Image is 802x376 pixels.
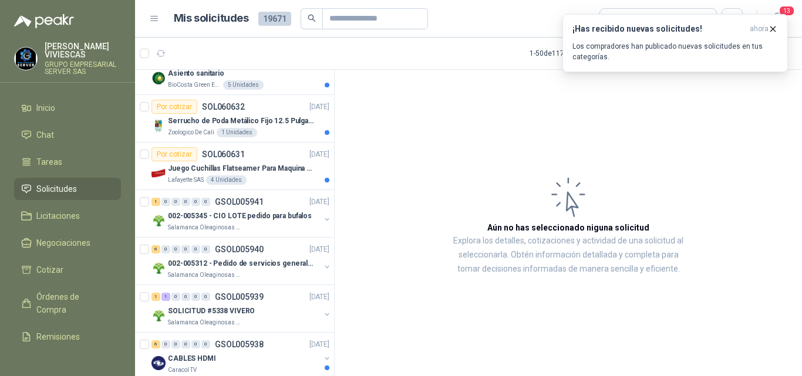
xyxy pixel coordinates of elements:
span: Tareas [36,155,62,168]
span: ahora [750,24,769,34]
div: 0 [171,245,180,253]
p: Juego Cuchillas Flatseamer Para Maquina de Coser [168,163,314,174]
button: ¡Has recibido nuevas solicitudes!ahora Los compradores han publicado nuevas solicitudes en tus ca... [562,14,788,72]
p: GSOL005938 [215,340,264,348]
p: [DATE] [309,197,329,208]
a: Por cotizarSOL060635[DATE] Company LogoAsiento sanitarioBioCosta Green Energy S.A.S5 Unidades [135,48,334,95]
p: [DATE] [309,244,329,255]
div: 0 [191,293,200,301]
div: 0 [191,245,200,253]
p: [PERSON_NAME] VIVIESCAS [45,42,121,59]
span: Órdenes de Compra [36,290,110,316]
p: SOL060631 [202,150,245,158]
div: 0 [181,245,190,253]
a: Licitaciones [14,205,121,227]
img: Logo peakr [14,14,74,28]
div: 0 [181,198,190,206]
p: Zoologico De Cali [168,128,214,137]
p: Caracol TV [168,365,197,375]
span: Solicitudes [36,182,77,195]
p: Serrucho de Poda Metálico Fijo 12.5 Pulgadas Tramontina con Mango de Goma [168,116,314,127]
div: 1 [151,293,160,301]
div: 1 [161,293,170,301]
div: Por cotizar [151,147,197,161]
div: 0 [201,340,210,348]
img: Company Logo [151,118,166,133]
div: 1 Unidades [217,128,257,137]
img: Company Logo [15,48,37,70]
div: 0 [171,293,180,301]
p: [DATE] [309,292,329,303]
a: 6 0 0 0 0 0 GSOL005938[DATE] Company LogoCABLES HDMICaracol TV [151,337,332,375]
a: Chat [14,124,121,146]
span: Chat [36,128,54,141]
p: CABLES HDMI [168,353,216,364]
span: search [308,14,316,22]
p: 002-005345 - CIO LOTE pedido para bufalos [168,211,312,222]
div: 0 [191,340,200,348]
p: Asiento sanitario [168,68,224,79]
div: 0 [161,340,170,348]
div: 6 [151,245,160,253]
div: 0 [201,245,210,253]
h3: ¡Has recibido nuevas solicitudes! [572,24,745,34]
p: GSOL005940 [215,245,264,253]
div: 5 Unidades [223,80,264,90]
img: Company Logo [151,261,166,275]
p: [DATE] [309,339,329,350]
a: Cotizar [14,259,121,281]
a: 1 0 0 0 0 0 GSOL005941[DATE] Company Logo002-005345 - CIO LOTE pedido para bufalosSalamanca Oleag... [151,195,332,232]
p: Salamanca Oleaginosas SAS [168,318,242,327]
img: Company Logo [151,356,166,370]
div: 0 [171,340,180,348]
div: Todas [607,12,632,25]
span: Cotizar [36,263,63,276]
h1: Mis solicitudes [174,10,249,27]
p: SOL060632 [202,103,245,111]
p: GRUPO EMPRESARIAL SERVER SAS [45,61,121,75]
p: [DATE] [309,101,329,113]
div: 0 [201,293,210,301]
a: Tareas [14,151,121,173]
a: Por cotizarSOL060631[DATE] Company LogoJuego Cuchillas Flatseamer Para Maquina de CoserLafayette ... [135,143,334,190]
p: 002-005312 - Pedido de servicios generales CASA RO [168,258,314,269]
span: Remisiones [36,330,80,343]
img: Company Logo [151,309,166,323]
span: 13 [779,5,795,16]
p: Salamanca Oleaginosas SAS [168,270,242,280]
a: Por cotizarSOL060632[DATE] Company LogoSerrucho de Poda Metálico Fijo 12.5 Pulgadas Tramontina co... [135,95,334,143]
div: 0 [171,198,180,206]
p: SOLICITUD #5338 VIVERO [168,306,255,317]
div: 0 [181,340,190,348]
span: Licitaciones [36,209,80,222]
p: Lafayette SAS [168,175,204,185]
div: 0 [181,293,190,301]
div: 1 [151,198,160,206]
div: 0 [201,198,210,206]
span: 19671 [258,12,291,26]
button: 13 [767,8,788,29]
a: 1 1 0 0 0 0 GSOL005939[DATE] Company LogoSOLICITUD #5338 VIVEROSalamanca Oleaginosas SAS [151,290,332,327]
a: Remisiones [14,326,121,348]
a: 6 0 0 0 0 0 GSOL005940[DATE] Company Logo002-005312 - Pedido de servicios generales CASA ROSalama... [151,242,332,280]
img: Company Logo [151,71,166,85]
div: 1 - 50 de 11766 [530,44,610,63]
a: Negociaciones [14,232,121,254]
p: Salamanca Oleaginosas SAS [168,223,242,232]
div: 6 [151,340,160,348]
h3: Aún no has seleccionado niguna solicitud [487,221,649,234]
img: Company Logo [151,166,166,180]
a: Órdenes de Compra [14,286,121,321]
p: BioCosta Green Energy S.A.S [168,80,221,90]
div: 0 [161,245,170,253]
p: Los compradores han publicado nuevas solicitudes en tus categorías. [572,41,778,62]
p: GSOL005941 [215,198,264,206]
p: GSOL005939 [215,293,264,301]
span: Negociaciones [36,236,90,249]
div: 0 [191,198,200,206]
div: 4 Unidades [206,175,247,185]
span: Inicio [36,101,55,114]
img: Company Logo [151,214,166,228]
p: Explora los detalles, cotizaciones y actividad de una solicitud al seleccionarla. Obtén informaci... [452,234,685,276]
p: [DATE] [309,149,329,160]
